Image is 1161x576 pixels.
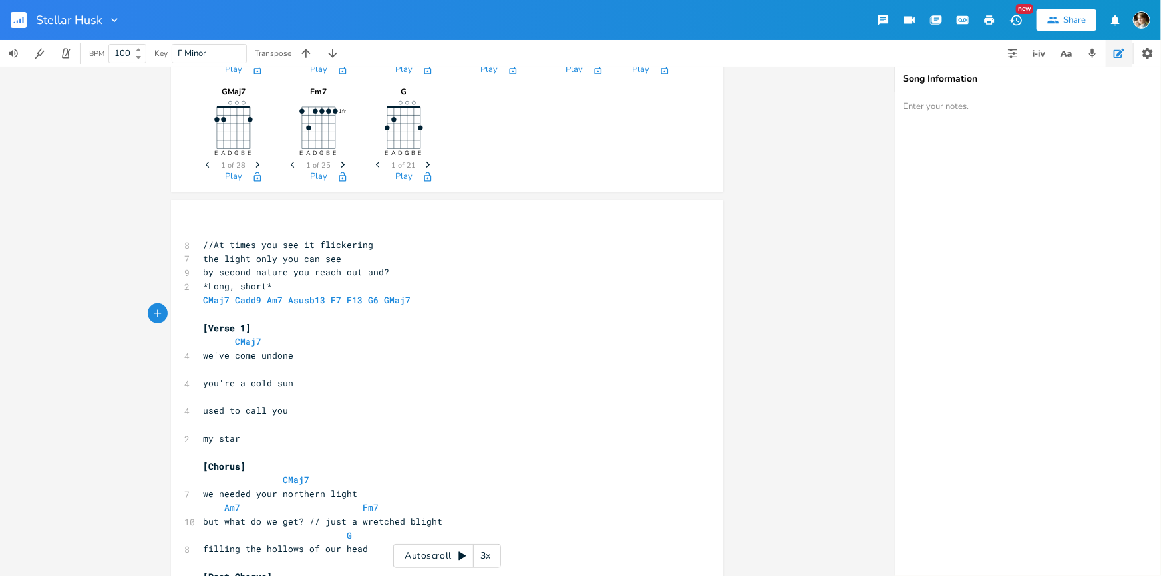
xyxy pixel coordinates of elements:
[632,65,649,76] button: Play
[200,88,267,96] div: GMaj7
[368,294,379,306] span: G6
[392,162,416,169] span: 1 of 21
[36,14,102,26] span: Stellar Husk
[395,172,413,183] button: Play
[288,294,325,306] span: Asusb13
[203,294,230,306] span: CMaj7
[222,162,246,169] span: 1 of 28
[235,335,261,347] span: CMaj7
[203,460,246,472] span: [Chorus]
[235,294,261,306] span: Cadd9
[154,49,168,57] div: Key
[267,294,283,306] span: Am7
[331,294,341,306] span: F7
[203,543,368,555] span: filling the hollows of our head
[225,65,242,76] button: Play
[224,502,240,513] span: Am7
[418,150,422,158] text: E
[203,488,357,500] span: we needed your northern light
[347,529,352,541] span: G
[203,322,251,334] span: [Verse 1]
[178,47,206,59] span: F Minor
[1133,11,1150,29] img: Robert Wise
[339,108,347,115] text: 1fr
[327,150,331,158] text: B
[235,150,240,158] text: G
[222,150,226,158] text: A
[203,404,288,416] span: used to call you
[385,150,389,158] text: E
[1037,9,1096,31] button: Share
[255,49,291,57] div: Transpose
[307,150,311,158] text: A
[203,253,341,265] span: the light only you can see
[405,150,410,158] text: G
[307,162,331,169] span: 1 of 25
[333,150,337,158] text: E
[412,150,416,158] text: B
[566,65,583,76] button: Play
[225,172,242,183] button: Play
[283,474,309,486] span: CMaj7
[300,150,303,158] text: E
[1063,14,1086,26] div: Share
[393,544,501,568] div: Autoscroll
[395,65,413,76] button: Play
[203,266,389,278] span: by second nature you reach out and?
[310,172,327,183] button: Play
[903,74,1153,84] div: Song Information
[89,50,104,57] div: BPM
[392,150,397,158] text: A
[203,239,373,251] span: //At times you see it flickering
[203,349,293,361] span: we've come undone
[228,150,233,158] text: D
[203,515,442,527] span: but what do we get? // just a wretched blight
[1016,4,1033,14] div: New
[474,544,498,568] div: 3x
[320,150,325,158] text: G
[1003,8,1029,32] button: New
[248,150,251,158] text: E
[480,65,498,76] button: Play
[310,65,327,76] button: Play
[215,150,218,158] text: E
[347,294,363,306] span: F13
[203,432,240,444] span: my star
[203,377,293,389] span: you're a cold sun
[242,150,246,158] text: B
[371,88,437,96] div: G
[285,88,352,96] div: Fm7
[313,150,318,158] text: D
[203,280,272,292] span: *Long, short*
[399,150,403,158] text: D
[363,502,379,513] span: Fm7
[384,294,411,306] span: GMaj7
